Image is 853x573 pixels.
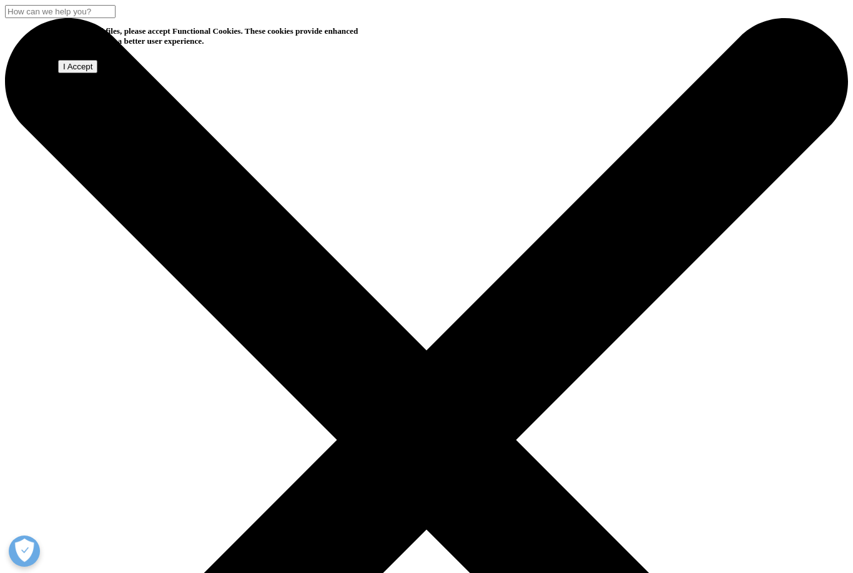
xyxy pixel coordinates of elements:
[5,5,116,18] input: Search
[9,536,40,567] button: Open Preferences
[58,60,97,73] input: I Accept
[58,26,361,46] h5: To download files, please accept Functional Cookies. These cookies provide enhanced functionality...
